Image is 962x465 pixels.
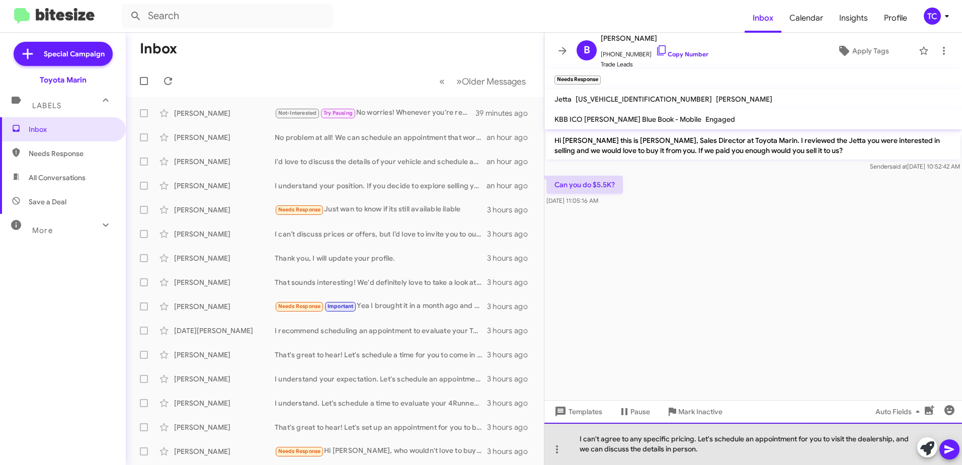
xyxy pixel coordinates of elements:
[174,181,275,191] div: [PERSON_NAME]
[174,229,275,239] div: [PERSON_NAME]
[705,115,735,124] span: Engaged
[278,448,321,454] span: Needs Response
[781,4,831,33] a: Calendar
[554,115,701,124] span: KBB ICO [PERSON_NAME] Blue Book - Mobile
[831,4,876,33] a: Insights
[487,132,536,142] div: an hour ago
[487,301,536,312] div: 3 hours ago
[487,350,536,360] div: 3 hours ago
[852,42,889,60] span: Apply Tags
[14,42,113,66] a: Special Campaign
[915,8,951,25] button: TC
[275,350,487,360] div: That's great to hear! Let's schedule a time for you to come in and discuss your Grand Wagoneer L....
[174,277,275,287] div: [PERSON_NAME]
[812,42,914,60] button: Apply Tags
[174,108,275,118] div: [PERSON_NAME]
[433,71,451,92] button: Previous
[275,157,487,167] div: I'd love to discuss the details of your vehicle and schedule an appointment to evaluate it in per...
[32,101,61,110] span: Labels
[174,374,275,384] div: [PERSON_NAME]
[40,75,87,85] div: Toyota Marin
[487,157,536,167] div: an hour ago
[275,253,487,263] div: Thank you, I will update your profile.
[275,277,487,287] div: That sounds interesting! We'd definitely love to take a look at your antique vehicle. How about w...
[544,403,610,421] button: Templates
[546,131,960,160] p: Hi [PERSON_NAME] this is [PERSON_NAME], Sales Director at Toyota Marin. I reviewed the Jetta you ...
[174,350,275,360] div: [PERSON_NAME]
[554,75,601,85] small: Needs Response
[275,300,487,312] div: Yea I brought it in a month ago and you did
[487,374,536,384] div: 3 hours ago
[275,229,487,239] div: I can’t discuss prices or offers, but I’d love to invite you to our dealership to evaluate your E...
[275,398,487,408] div: I understand. Let’s schedule a time to evaluate your 4Runner and provide you with an offer. When ...
[487,253,536,263] div: 3 hours ago
[278,110,317,116] span: Not-Interested
[275,326,487,336] div: I recommend scheduling an appointment to evaluate your Tundra Crewmax and discuss our offer in de...
[475,108,536,118] div: 39 minutes ago
[601,44,708,59] span: [PHONE_NUMBER]
[174,446,275,456] div: [PERSON_NAME]
[29,173,86,183] span: All Conversations
[487,326,536,336] div: 3 hours ago
[870,163,960,170] span: Sender [DATE] 10:52:42 AM
[678,403,723,421] span: Mark Inactive
[890,163,907,170] span: said at
[487,422,536,432] div: 3 hours ago
[174,132,275,142] div: [PERSON_NAME]
[546,197,598,204] span: [DATE] 11:05:16 AM
[658,403,731,421] button: Mark Inactive
[174,253,275,263] div: [PERSON_NAME]
[32,226,53,235] span: More
[29,124,114,134] span: Inbox
[487,205,536,215] div: 3 hours ago
[456,75,462,88] span: »
[174,422,275,432] div: [PERSON_NAME]
[867,403,932,421] button: Auto Fields
[450,71,532,92] button: Next
[544,423,962,465] div: I can't agree to any specific pricing. Let's schedule an appointment for you to visit the dealers...
[487,446,536,456] div: 3 hours ago
[275,445,487,457] div: Hi [PERSON_NAME], who wouldn't love to buy a Chevy Cav?! I get that a lot :) I'm trying to privat...
[174,157,275,167] div: [PERSON_NAME]
[487,398,536,408] div: 3 hours ago
[29,148,114,159] span: Needs Response
[924,8,941,25] div: TC
[278,303,321,309] span: Needs Response
[275,374,487,384] div: I understand your expectation. Let's schedule an appointment to discuss your Tacoma in detail and...
[275,181,487,191] div: I understand your position. If you decide to explore selling your vehicle in the future, feel fre...
[44,49,105,59] span: Special Campaign
[275,204,487,215] div: Just wan to know if its still available ilable
[174,301,275,312] div: [PERSON_NAME]
[487,181,536,191] div: an hour ago
[439,75,445,88] span: «
[487,229,536,239] div: 3 hours ago
[275,107,475,119] div: No worries! Whenever you're ready, just let us know. We're here to help when the time comes.
[610,403,658,421] button: Pause
[745,4,781,33] a: Inbox
[656,50,708,58] a: Copy Number
[601,32,708,44] span: [PERSON_NAME]
[174,205,275,215] div: [PERSON_NAME]
[716,95,772,104] span: [PERSON_NAME]
[122,4,333,28] input: Search
[174,398,275,408] div: [PERSON_NAME]
[876,4,915,33] a: Profile
[576,95,712,104] span: [US_VEHICLE_IDENTIFICATION_NUMBER]
[275,132,487,142] div: No problem at all! We can schedule an appointment that works for you. Would you like to discuss a...
[584,42,590,58] span: B
[487,277,536,287] div: 3 hours ago
[29,197,66,207] span: Save a Deal
[552,403,602,421] span: Templates
[278,206,321,213] span: Needs Response
[554,95,572,104] span: Jetta
[174,326,275,336] div: [DATE][PERSON_NAME]
[462,76,526,87] span: Older Messages
[140,41,177,57] h1: Inbox
[546,176,623,194] p: Can you do $5.5K?
[275,422,487,432] div: That's great to hear! Let's set up an appointment for you to bring in the Compass so we can discu...
[328,303,354,309] span: Important
[630,403,650,421] span: Pause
